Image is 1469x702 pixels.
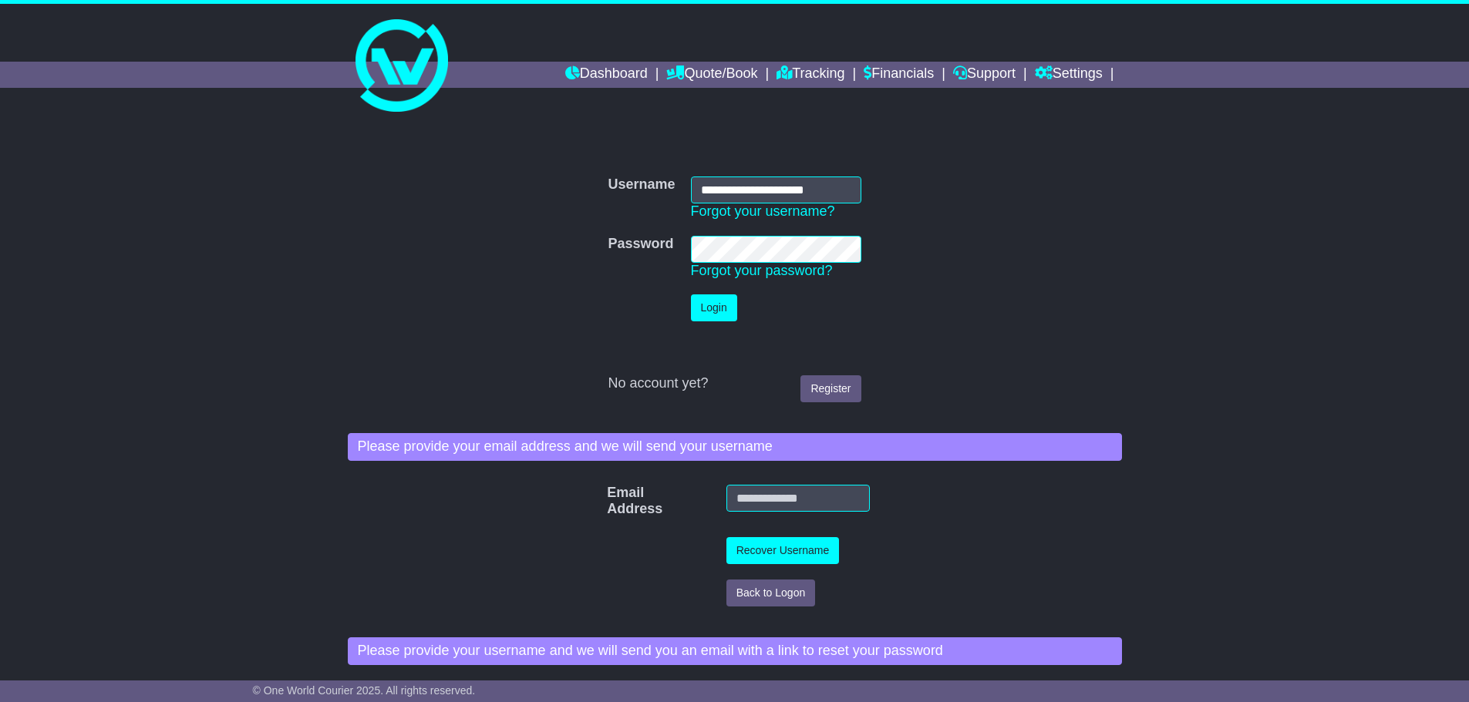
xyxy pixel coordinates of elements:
a: Settings [1035,62,1103,88]
a: Quote/Book [666,62,757,88]
div: Please provide your username and we will send you an email with a link to reset your password [348,637,1122,665]
label: Email Address [599,485,627,518]
button: Login [691,294,737,321]
a: Register [800,375,861,402]
a: Financials [864,62,934,88]
a: Forgot your username? [691,203,835,219]
a: Forgot your password? [691,263,833,278]
label: Username [608,176,675,193]
div: No account yet? [608,375,861,392]
a: Tracking [777,62,844,88]
span: © One World Courier 2025. All rights reserved. [253,684,476,697]
a: Dashboard [565,62,648,88]
a: Support [953,62,1016,88]
div: Please provide your email address and we will send your username [348,433,1122,461]
button: Recover Username [726,537,840,564]
button: Back to Logon [726,579,816,606]
label: Password [608,236,673,253]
